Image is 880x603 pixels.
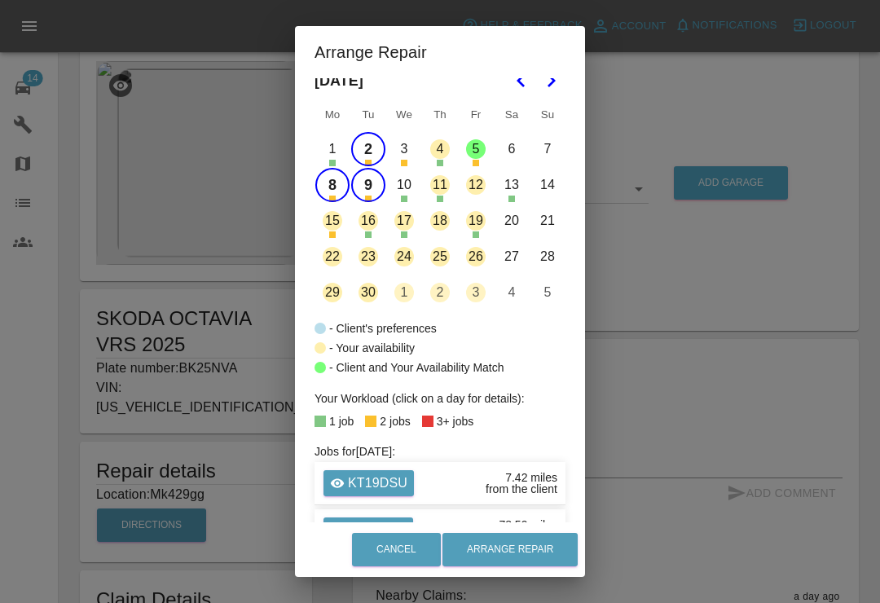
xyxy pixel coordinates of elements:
[315,240,350,274] button: Monday, September 22nd, 2025
[315,99,350,131] th: Monday
[315,275,350,310] button: Monday, September 29th, 2025
[499,519,557,530] div: 78.59 miles
[315,168,350,202] button: Monday, September 8th, 2025, selected
[387,168,421,202] button: Wednesday, September 10th, 2025
[352,533,441,566] button: Cancel
[329,319,437,338] div: - Client's preferences
[530,168,565,202] button: Sunday, September 14th, 2025
[505,472,557,483] div: 7.42 miles
[315,442,565,460] h6: Jobs for [DATE] :
[351,132,385,166] button: Tuesday, September 2nd, 2025, selected
[495,240,529,274] button: Saturday, September 27th, 2025
[507,66,536,95] button: Go to the Previous Month
[329,412,354,431] div: 1 job
[495,275,529,310] button: Saturday, October 4th, 2025
[351,204,385,238] button: Tuesday, September 16th, 2025
[329,338,415,358] div: - Your availability
[380,412,410,431] div: 2 jobs
[348,521,407,540] p: LB66 SLZ
[495,168,529,202] button: Saturday, September 13th, 2025
[530,240,565,274] button: Sunday, September 28th, 2025
[459,275,493,310] button: Friday, October 3rd, 2025
[486,483,557,495] div: from the client
[423,132,457,166] button: Thursday, September 4th, 2025
[459,132,493,166] button: Friday, September 5th, 2025
[351,275,385,310] button: Tuesday, September 30th, 2025
[495,132,529,166] button: Saturday, September 6th, 2025
[422,99,458,131] th: Thursday
[530,99,565,131] th: Sunday
[423,275,457,310] button: Thursday, October 2nd, 2025
[348,473,407,493] p: KT19DSU
[458,99,494,131] th: Friday
[459,168,493,202] button: Friday, September 12th, 2025
[315,63,363,99] span: [DATE]
[295,26,585,78] h2: Arrange Repair
[386,99,422,131] th: Wednesday
[315,99,565,310] table: September 2025
[423,240,457,274] button: Thursday, September 25th, 2025
[530,275,565,310] button: Sunday, October 5th, 2025
[351,168,385,202] button: Tuesday, September 9th, 2025, selected
[459,240,493,274] button: Friday, September 26th, 2025
[459,204,493,238] button: Friday, September 19th, 2025
[442,533,578,566] button: Arrange Repair
[530,204,565,238] button: Sunday, September 21st, 2025
[387,204,421,238] button: Wednesday, September 17th, 2025
[315,204,350,238] button: Monday, September 15th, 2025
[315,132,350,166] button: Monday, September 1st, 2025
[329,358,504,377] div: - Client and Your Availability Match
[437,412,474,431] div: 3+ jobs
[350,99,386,131] th: Tuesday
[351,240,385,274] button: Tuesday, September 23rd, 2025
[315,389,565,408] div: Your Workload (click on a day for details):
[323,517,413,544] a: LB66 SLZ
[387,132,421,166] button: Wednesday, September 3rd, 2025
[530,132,565,166] button: Sunday, September 7th, 2025
[536,66,565,95] button: Go to the Next Month
[423,204,457,238] button: Thursday, September 18th, 2025
[387,240,421,274] button: Wednesday, September 24th, 2025
[387,275,421,310] button: Wednesday, October 1st, 2025
[323,470,414,496] a: KT19DSU
[494,99,530,131] th: Saturday
[495,204,529,238] button: Saturday, September 20th, 2025
[423,168,457,202] button: Thursday, September 11th, 2025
